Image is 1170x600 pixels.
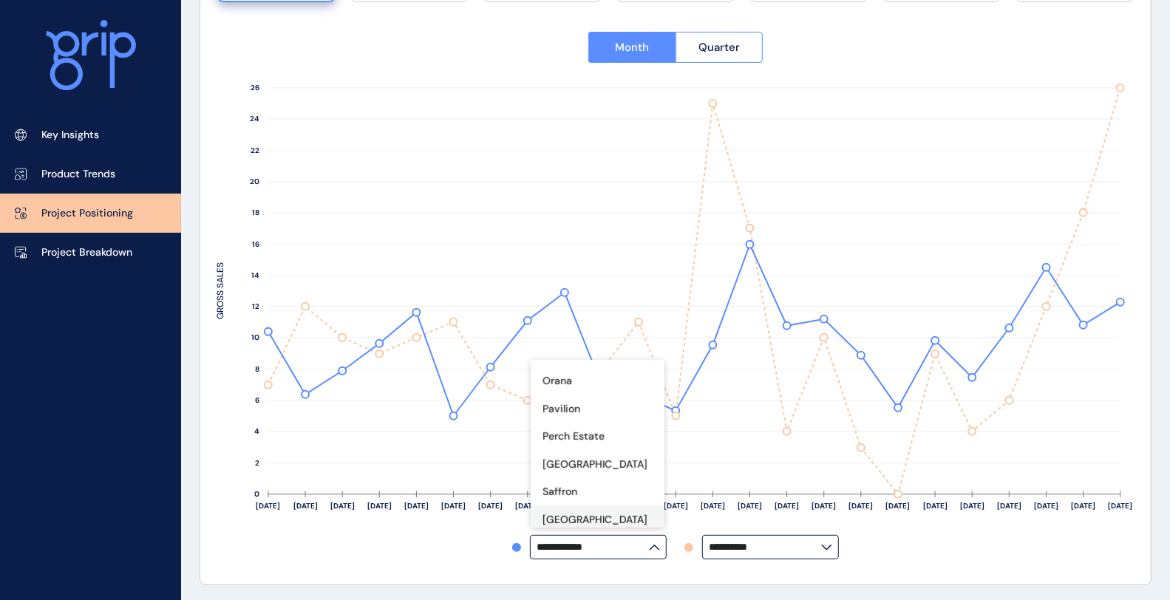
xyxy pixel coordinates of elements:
p: Key Insights [41,128,99,143]
text: [DATE] [923,501,948,511]
text: [DATE] [1109,501,1133,511]
p: [GEOGRAPHIC_DATA] [543,457,647,472]
text: [DATE] [478,501,503,511]
span: Month [615,40,649,55]
text: [DATE] [367,501,392,511]
text: 26 [251,83,259,93]
text: 18 [252,208,259,218]
text: 10 [251,333,259,343]
p: Pavilion [543,402,580,417]
text: 0 [254,490,259,500]
text: 8 [255,365,259,375]
text: 6 [255,396,259,406]
text: [DATE] [886,501,911,511]
text: 12 [252,302,259,312]
text: [DATE] [441,501,466,511]
p: Product Trends [41,167,115,182]
text: 22 [251,146,259,156]
text: [DATE] [849,501,874,511]
text: [DATE] [775,501,799,511]
text: 20 [250,177,259,187]
text: [DATE] [293,501,318,511]
text: GROSS SALES [214,263,226,320]
text: 4 [254,427,259,437]
text: [DATE] [330,501,355,511]
text: [DATE] [515,501,540,511]
text: 24 [250,115,259,124]
p: Project Breakdown [41,245,132,260]
text: [DATE] [701,501,725,511]
text: [DATE] [256,501,281,511]
text: 16 [252,240,259,250]
text: [DATE] [960,501,984,511]
span: Quarter [698,40,740,55]
p: Saffron [543,485,577,500]
text: [DATE] [738,501,762,511]
text: [DATE] [404,501,429,511]
text: 14 [251,271,259,281]
button: Month [588,32,676,63]
text: [DATE] [1034,501,1058,511]
text: 2 [255,459,259,468]
text: [DATE] [664,501,688,511]
text: [DATE] [997,501,1021,511]
p: Project Positioning [41,206,133,221]
p: Perch Estate [543,429,605,444]
p: Orana [543,374,572,389]
text: [DATE] [1072,501,1096,511]
text: [DATE] [812,501,837,511]
p: [GEOGRAPHIC_DATA] [543,513,647,528]
button: Quarter [676,32,763,63]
